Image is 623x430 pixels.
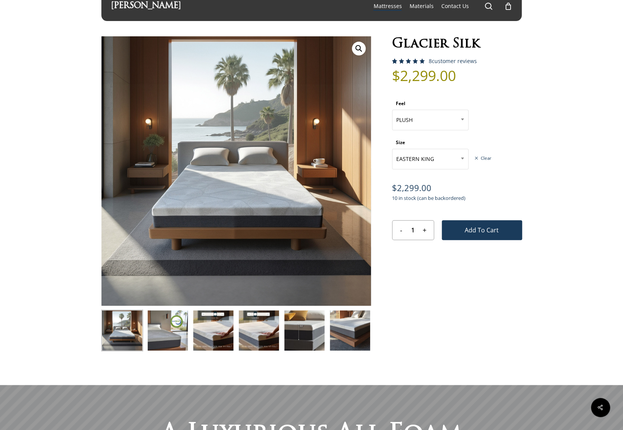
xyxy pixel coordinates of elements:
[392,149,468,169] span: EASTERN KING
[474,156,491,161] a: Clear options
[392,182,431,193] bdi: 2,299.00
[405,221,420,240] input: Product quantity
[441,2,468,10] a: Contact Us
[392,193,522,209] p: 10 in stock (can be backordered)
[392,110,468,130] span: PLUSH
[392,58,425,64] div: Rated 5.00 out of 5
[392,58,396,71] span: 8
[392,112,468,128] span: PLUSH
[420,221,434,240] input: +
[442,220,522,240] button: Add to cart
[392,182,397,193] span: $
[392,58,425,96] span: Rated out of 5 based on customer ratings
[409,2,433,10] a: Materials
[392,221,406,240] input: -
[111,2,181,10] a: [PERSON_NAME]
[392,66,456,85] bdi: 2,299.00
[429,57,432,65] span: 8
[392,36,522,52] h1: Glacier Silk
[396,139,405,146] label: Size
[429,58,477,64] a: 8customer reviews
[392,66,400,85] span: $
[504,2,512,10] a: Cart
[396,100,405,107] label: Feel
[373,2,402,10] a: Mattresses
[352,42,366,55] a: View full-screen image gallery
[400,249,514,271] iframe: Secure express checkout frame
[392,151,468,167] span: EASTERN KING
